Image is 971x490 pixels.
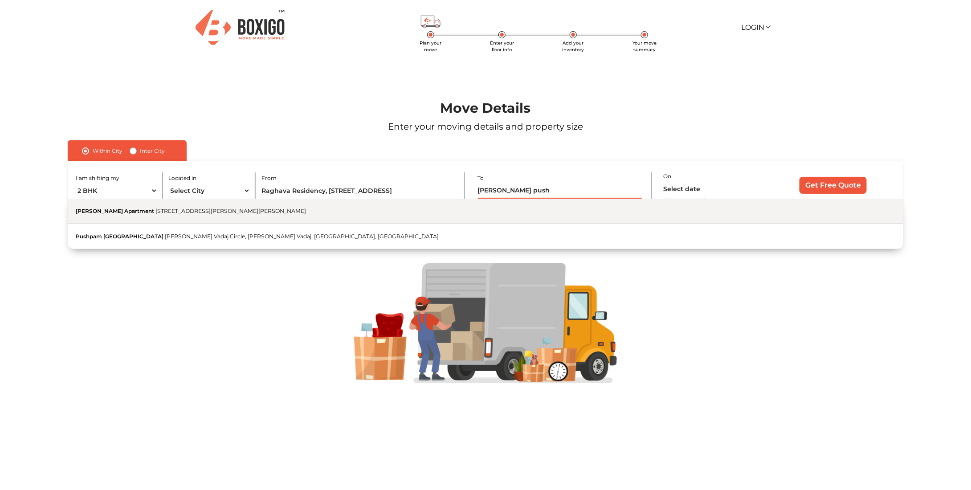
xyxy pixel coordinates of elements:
label: On [663,172,671,180]
input: Locality [261,183,453,199]
button: [PERSON_NAME] Apartment[STREET_ADDRESS][PERSON_NAME][PERSON_NAME] [68,199,904,224]
label: To [478,174,484,182]
span: Plan your move [420,40,442,53]
label: I am shifting my [76,174,119,182]
button: Pushpam [GEOGRAPHIC_DATA][PERSON_NAME] Vadaj Circle, [PERSON_NAME] Vadaj, [GEOGRAPHIC_DATA], [GEO... [68,224,904,249]
label: Is flexible? [674,197,701,206]
span: [PERSON_NAME] Vadaj Circle, [PERSON_NAME] Vadaj, [GEOGRAPHIC_DATA], [GEOGRAPHIC_DATA] [165,233,439,240]
h1: Move Details [39,100,932,116]
span: [PERSON_NAME] Apartment [76,208,154,214]
span: Pushpam [GEOGRAPHIC_DATA] [76,233,163,240]
input: Select date [663,181,759,197]
span: Enter your floor info [490,40,514,53]
span: Add your inventory [563,40,584,53]
p: Enter your moving details and property size [39,120,932,133]
label: Within City [93,146,122,156]
a: Login [742,23,770,32]
span: [STREET_ADDRESS][PERSON_NAME][PERSON_NAME] [156,208,306,214]
label: Inter City [140,146,165,156]
span: Your move summary [632,40,657,53]
input: Locality [478,183,642,199]
input: Get Free Quote [800,177,867,194]
label: Located in [169,174,197,182]
img: Boxigo [196,10,285,45]
label: From [261,174,277,182]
